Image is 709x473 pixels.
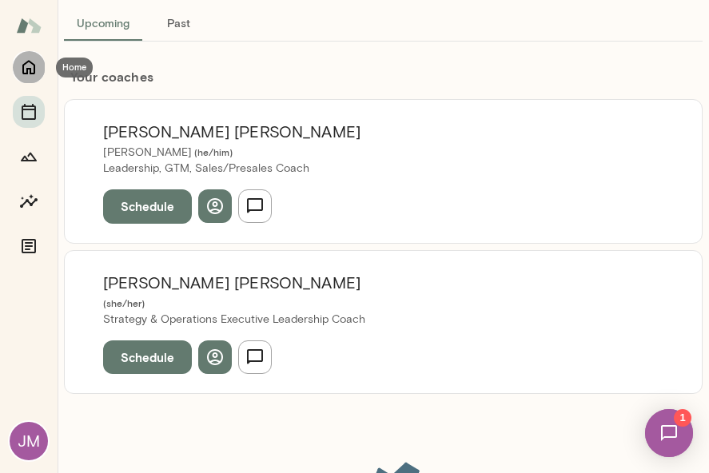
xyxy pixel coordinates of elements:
span: ( he/him ) [192,146,233,157]
button: View profile [198,189,232,223]
h6: [PERSON_NAME] [PERSON_NAME] [103,119,360,145]
div: Home [56,58,93,78]
p: Strategy & Operations Executive Leadership Coach [103,312,365,328]
div: basic tabs example [64,3,703,42]
button: Upcoming [64,3,142,42]
button: Documents [13,230,45,262]
button: Send message [238,189,272,223]
img: Mento [16,10,42,41]
button: Insights [13,185,45,217]
div: JM [10,422,48,460]
button: Schedule [103,340,192,374]
p: [PERSON_NAME] [103,145,360,161]
button: Sessions [13,96,45,128]
button: View profile [198,340,232,374]
button: Send message [238,340,272,374]
button: Home [13,51,45,83]
button: Past [142,3,214,42]
p: Leadership, GTM, Sales/Presales Coach [103,161,360,177]
h6: [PERSON_NAME] [PERSON_NAME] [103,270,365,296]
button: Growth Plan [13,141,45,173]
h6: Your coach es [64,67,703,86]
button: Schedule [103,189,192,223]
span: ( she/her ) [103,297,145,308]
